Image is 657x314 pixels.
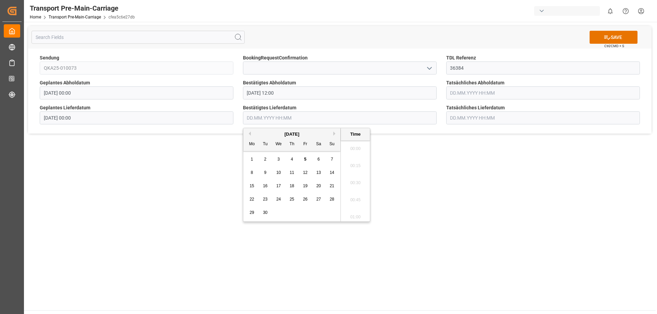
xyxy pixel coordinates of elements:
[261,182,270,190] div: Choose Tuesday, September 16th, 2025
[248,182,256,190] div: Choose Monday, September 15th, 2025
[314,140,323,149] div: Sa
[328,168,336,177] div: Choose Sunday, September 14th, 2025
[263,183,267,188] span: 16
[243,86,437,99] input: DD.MM.YYYY HH:MM
[263,197,267,202] span: 23
[328,195,336,204] div: Choose Sunday, September 28th, 2025
[289,183,294,188] span: 18
[261,195,270,204] div: Choose Tuesday, September 23rd, 2025
[40,54,59,62] span: Sendung
[245,153,339,219] div: month 2025-09
[249,210,254,215] span: 29
[243,54,308,62] span: BookingRequestConfirmation
[304,157,307,162] span: 5
[328,140,336,149] div: Su
[40,104,90,111] span: Geplantes Lieferdatum
[301,168,310,177] div: Choose Friday, September 12th, 2025
[288,168,296,177] div: Choose Thursday, September 11th, 2025
[316,170,321,175] span: 13
[303,170,307,175] span: 12
[248,208,256,217] div: Choose Monday, September 29th, 2025
[30,3,135,13] div: Transport Pre-Main-Carriage
[424,63,434,73] button: open menu
[261,168,270,177] div: Choose Tuesday, September 9th, 2025
[333,132,337,136] button: Next Month
[303,183,307,188] span: 19
[40,79,90,86] span: Geplantes Abholdatum
[40,111,233,124] input: DD.MM.YYYY HH:MM
[314,195,323,204] div: Choose Saturday, September 27th, 2025
[314,168,323,177] div: Choose Saturday, September 13th, 2025
[590,31,637,44] button: SAVE
[248,168,256,177] div: Choose Monday, September 8th, 2025
[248,155,256,164] div: Choose Monday, September 1st, 2025
[289,170,294,175] span: 11
[316,183,321,188] span: 20
[330,197,334,202] span: 28
[328,182,336,190] div: Choose Sunday, September 21st, 2025
[331,157,333,162] span: 7
[289,197,294,202] span: 25
[446,111,640,124] input: DD.MM.YYYY HH:MM
[274,155,283,164] div: Choose Wednesday, September 3rd, 2025
[276,197,281,202] span: 24
[291,157,293,162] span: 4
[288,140,296,149] div: Th
[328,155,336,164] div: Choose Sunday, September 7th, 2025
[31,31,245,44] input: Search Fields
[274,168,283,177] div: Choose Wednesday, September 10th, 2025
[276,183,281,188] span: 17
[261,155,270,164] div: Choose Tuesday, September 2nd, 2025
[248,140,256,149] div: Mo
[446,104,505,111] span: Tatsächliches Lieferdatum
[243,131,340,138] div: [DATE]
[248,195,256,204] div: Choose Monday, September 22nd, 2025
[301,155,310,164] div: Choose Friday, September 5th, 2025
[314,182,323,190] div: Choose Saturday, September 20th, 2025
[249,183,254,188] span: 15
[264,157,267,162] span: 2
[446,54,476,62] span: TDL Referenz
[343,131,368,138] div: Time
[288,195,296,204] div: Choose Thursday, September 25th, 2025
[604,43,624,49] span: Ctrl/CMD + S
[301,195,310,204] div: Choose Friday, September 26th, 2025
[261,140,270,149] div: Tu
[251,170,253,175] span: 8
[446,79,504,86] span: Tatsächliches Abholdatum
[243,79,296,86] span: Bestätigtes Abholdatum
[303,197,307,202] span: 26
[603,3,618,19] button: show 0 new notifications
[243,104,296,111] span: Bestätigtes Lieferdatum
[274,140,283,149] div: We
[274,182,283,190] div: Choose Wednesday, September 17th, 2025
[264,170,267,175] span: 9
[301,182,310,190] div: Choose Friday, September 19th, 2025
[251,157,253,162] span: 1
[314,155,323,164] div: Choose Saturday, September 6th, 2025
[274,195,283,204] div: Choose Wednesday, September 24th, 2025
[278,157,280,162] span: 3
[249,197,254,202] span: 22
[243,111,437,124] input: DD.MM.YYYY HH:MM
[288,182,296,190] div: Choose Thursday, September 18th, 2025
[263,210,267,215] span: 30
[276,170,281,175] span: 10
[288,155,296,164] div: Choose Thursday, September 4th, 2025
[318,157,320,162] span: 6
[330,183,334,188] span: 21
[261,208,270,217] div: Choose Tuesday, September 30th, 2025
[30,15,41,19] a: Home
[49,15,101,19] a: Transport Pre-Main-Carriage
[301,140,310,149] div: Fr
[446,86,640,99] input: DD.MM.YYYY HH:MM
[247,132,251,136] button: Previous Month
[316,197,321,202] span: 27
[40,86,233,99] input: DD.MM.YYYY HH:MM
[330,170,334,175] span: 14
[618,3,633,19] button: Help Center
